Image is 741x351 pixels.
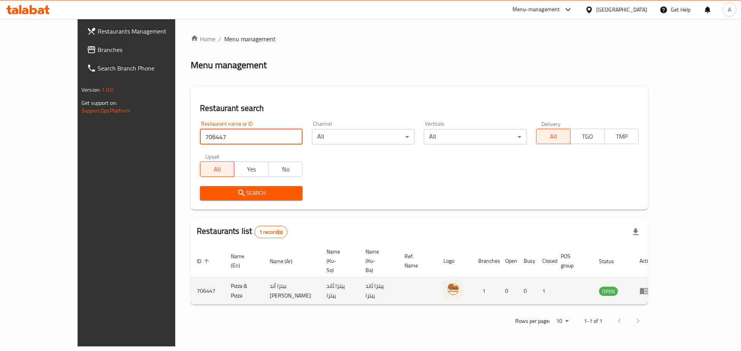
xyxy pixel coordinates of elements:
[268,161,303,177] button: No
[98,45,195,54] span: Branches
[197,257,211,266] span: ID
[437,245,472,277] th: Logo
[312,129,414,144] div: All
[518,245,536,277] th: Busy
[81,85,100,95] span: Version:
[234,161,268,177] button: Yes
[98,64,195,73] span: Search Branch Phone
[197,225,288,238] h2: Restaurants list
[424,129,526,144] div: All
[365,247,389,275] span: Name (Ku-Ba)
[604,129,639,144] button: TMP
[499,245,518,277] th: Open
[608,131,636,142] span: TMP
[515,316,550,326] p: Rows per page:
[472,245,499,277] th: Branches
[191,59,267,71] h2: Menu management
[626,223,645,241] div: Export file
[570,129,604,144] button: TGO
[255,228,288,236] span: 1 record(s)
[218,34,221,44] li: /
[191,277,225,305] td: 706447
[599,287,618,296] span: OPEN
[596,5,647,14] div: [GEOGRAPHIC_DATA]
[191,34,215,44] a: Home
[203,164,231,175] span: All
[327,247,350,275] span: Name (Ku-So)
[513,5,560,14] div: Menu-management
[81,59,201,77] a: Search Branch Phone
[231,252,254,270] span: Name (En)
[536,245,555,277] th: Closed
[81,40,201,59] a: Branches
[359,277,398,305] td: پیتزا ئاند پیتزا
[561,252,584,270] span: POS group
[205,154,220,159] label: Upsell
[553,316,572,327] div: Rows per page:
[237,164,265,175] span: Yes
[191,34,648,44] nav: breadcrumb
[206,188,296,198] span: Search
[443,280,463,299] img: Pizza & Pizza
[536,277,555,305] td: 1
[200,186,303,200] button: Search
[272,164,299,175] span: No
[81,22,201,40] a: Restaurants Management
[536,129,570,144] button: All
[472,277,499,305] td: 1
[599,257,624,266] span: Status
[81,98,117,108] span: Get support on:
[499,277,518,305] td: 0
[200,129,303,144] input: Search for restaurant name or ID..
[541,121,561,126] label: Delivery
[224,34,276,44] span: Menu management
[320,277,359,305] td: پیتزا ئاند پیتزا
[200,102,639,114] h2: Restaurant search
[540,131,567,142] span: All
[270,257,303,266] span: Name (Ar)
[102,85,113,95] span: 1.0.0
[518,277,536,305] td: 0
[574,131,601,142] span: TGO
[264,277,320,305] td: بيتزا أند [PERSON_NAME]
[225,277,264,305] td: Pizza & Pizza
[191,245,660,305] table: enhanced table
[728,5,731,14] span: A
[404,252,428,270] span: Ref. Name
[633,245,660,277] th: Action
[200,161,234,177] button: All
[81,106,130,116] a: Support.OpsPlatform
[254,226,288,238] div: Total records count
[98,27,195,36] span: Restaurants Management
[584,316,602,326] p: 1-1 of 1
